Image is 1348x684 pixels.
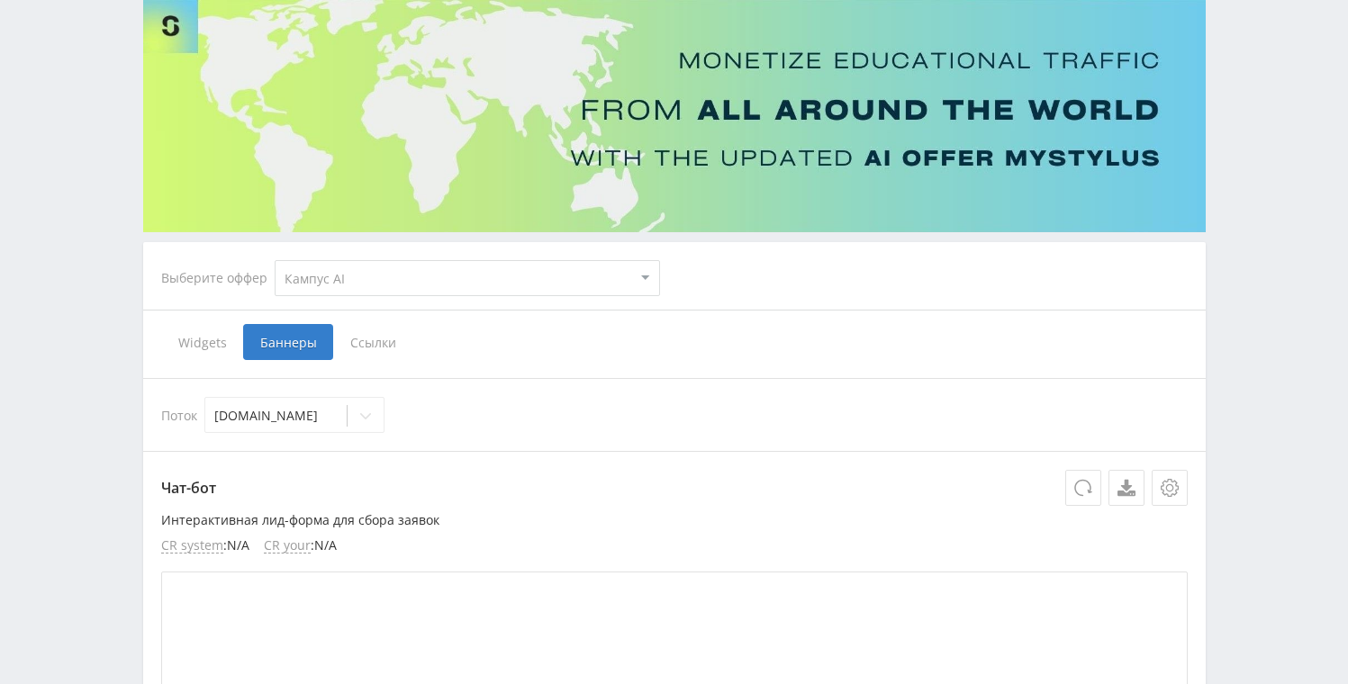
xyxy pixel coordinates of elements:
span: CR system [161,538,223,553]
span: CR your [264,538,311,553]
li: : N/A [161,538,249,553]
p: Чат-бот [161,470,1188,506]
p: Интерактивная лид-форма для сбора заявок [161,513,1188,527]
button: Настройки [1152,470,1188,506]
span: Баннеры [243,324,333,360]
button: Обновить [1065,470,1101,506]
span: Widgets [161,324,243,360]
div: Поток [161,397,1188,433]
li: : N/A [264,538,337,553]
a: Скачать [1108,470,1144,506]
div: Выберите оффер [161,271,275,285]
span: Ссылки [333,324,413,360]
